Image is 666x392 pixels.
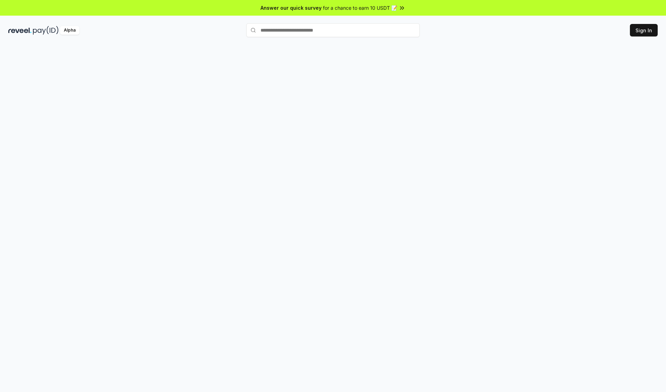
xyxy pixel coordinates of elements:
div: Alpha [60,26,79,35]
img: reveel_dark [8,26,32,35]
span: for a chance to earn 10 USDT 📝 [323,4,397,11]
img: pay_id [33,26,59,35]
button: Sign In [630,24,658,36]
span: Answer our quick survey [261,4,322,11]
